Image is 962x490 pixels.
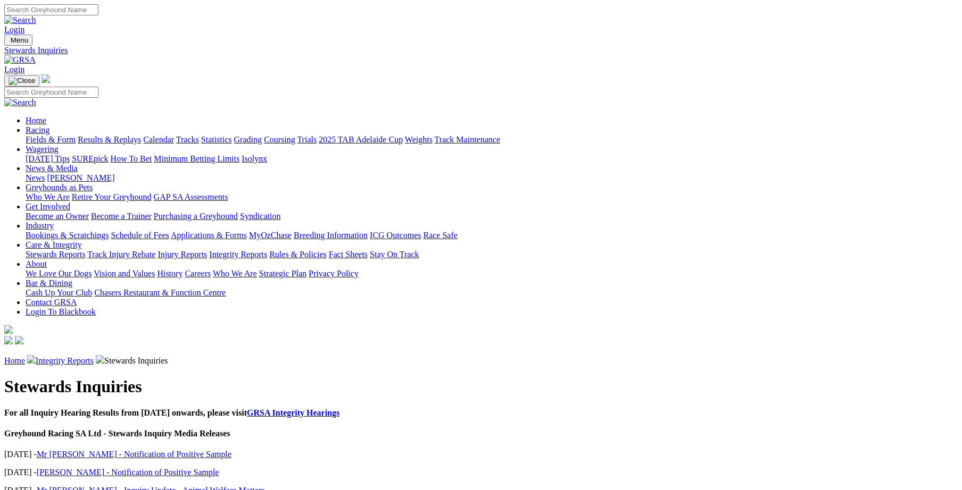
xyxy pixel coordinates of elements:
[26,192,958,202] div: Greyhounds as Pets
[4,450,958,459] p: [DATE] -
[4,336,13,344] img: facebook.svg
[26,173,45,182] a: News
[96,355,104,364] img: chevron-right.svg
[26,278,72,288] a: Bar & Dining
[247,408,339,417] a: GRSA Integrity Hearings
[37,450,231,459] a: Mr [PERSON_NAME] - Notification of Positive Sample
[26,116,46,125] a: Home
[26,250,958,259] div: Care & Integrity
[26,164,78,173] a: News & Media
[26,269,958,278] div: About
[26,259,47,268] a: About
[4,75,39,87] button: Toggle navigation
[26,231,109,240] a: Bookings & Scratchings
[329,250,368,259] a: Fact Sheets
[176,135,199,144] a: Tracks
[11,36,28,44] span: Menu
[94,288,226,297] a: Chasers Restaurant & Function Centre
[319,135,403,144] a: 2025 TAB Adelaide Cup
[157,250,207,259] a: Injury Reports
[111,154,152,163] a: How To Bet
[423,231,457,240] a: Race Safe
[37,468,219,477] a: [PERSON_NAME] - Notification of Positive Sample
[201,135,232,144] a: Statistics
[4,25,24,34] a: Login
[26,240,82,249] a: Care & Integrity
[4,4,98,15] input: Search
[26,231,958,240] div: Industry
[154,154,239,163] a: Minimum Betting Limits
[26,288,92,297] a: Cash Up Your Club
[4,65,24,74] a: Login
[4,55,36,65] img: GRSA
[259,269,306,278] a: Strategic Plan
[26,288,958,298] div: Bar & Dining
[154,192,228,201] a: GAP SA Assessments
[26,212,89,221] a: Become an Owner
[249,231,292,240] a: MyOzChase
[26,145,59,154] a: Wagering
[26,221,54,230] a: Industry
[4,15,36,25] img: Search
[435,135,500,144] a: Track Maintenance
[4,377,958,396] h1: Stewards Inquiries
[370,250,419,259] a: Stay On Track
[26,212,958,221] div: Get Involved
[154,212,238,221] a: Purchasing a Greyhound
[91,212,152,221] a: Become a Trainer
[157,269,183,278] a: History
[240,212,280,221] a: Syndication
[36,356,94,365] a: Integrity Reports
[87,250,155,259] a: Track Injury Rebate
[297,135,317,144] a: Trials
[72,154,108,163] a: SUREpick
[269,250,327,259] a: Rules & Policies
[185,269,211,278] a: Careers
[171,231,247,240] a: Applications & Forms
[405,135,433,144] a: Weights
[309,269,359,278] a: Privacy Policy
[42,74,50,83] img: logo-grsa-white.png
[370,231,421,240] a: ICG Outcomes
[4,355,958,366] p: Stewards Inquiries
[26,125,49,134] a: Racing
[26,298,77,307] a: Contact GRSA
[209,250,267,259] a: Integrity Reports
[4,429,958,438] h4: Greyhound Racing SA Ltd - Stewards Inquiry Media Releases
[26,173,958,183] div: News & Media
[94,269,155,278] a: Vision and Values
[26,250,85,259] a: Stewards Reports
[26,154,70,163] a: [DATE] Tips
[26,202,70,211] a: Get Involved
[26,307,96,316] a: Login To Blackbook
[26,269,92,278] a: We Love Our Dogs
[26,192,70,201] a: Who We Are
[4,325,13,334] img: logo-grsa-white.png
[4,356,25,365] a: Home
[72,192,152,201] a: Retire Your Greyhound
[26,135,958,145] div: Racing
[78,135,141,144] a: Results & Replays
[111,231,169,240] a: Schedule of Fees
[143,135,174,144] a: Calendar
[234,135,262,144] a: Grading
[4,35,32,46] button: Toggle navigation
[26,183,93,192] a: Greyhounds as Pets
[15,336,23,344] img: twitter.svg
[264,135,295,144] a: Coursing
[4,87,98,98] input: Search
[47,173,114,182] a: [PERSON_NAME]
[4,98,36,107] img: Search
[294,231,368,240] a: Breeding Information
[27,355,36,364] img: chevron-right.svg
[213,269,257,278] a: Who We Are
[9,77,35,85] img: Close
[4,468,958,477] p: [DATE] -
[4,408,339,417] b: For all Inquiry Hearing Results from [DATE] onwards, please visit
[26,154,958,164] div: Wagering
[242,154,267,163] a: Isolynx
[4,46,958,55] a: Stewards Inquiries
[26,135,76,144] a: Fields & Form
